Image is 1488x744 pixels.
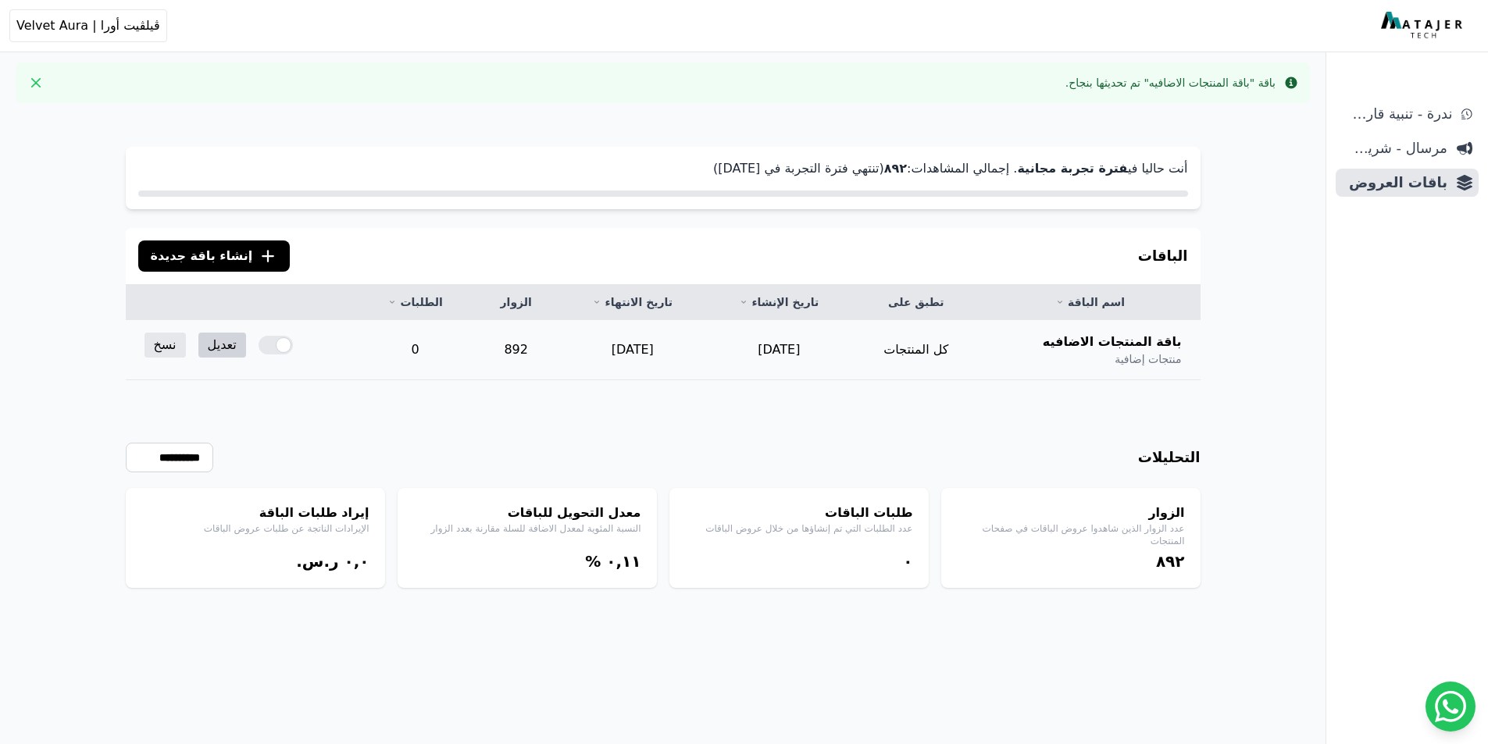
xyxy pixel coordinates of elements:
[957,550,1185,572] div: ٨٩٢
[1065,75,1276,91] div: باقة "باقة المنتجات الاضافيه" تم تحديثها بنجاح.
[198,333,246,358] a: تعديل
[1342,172,1447,194] span: باقات العروض
[344,552,369,571] bdi: ۰,۰
[1342,103,1452,125] span: ندرة - تنبية قارب علي النفاذ
[9,9,167,42] button: ڤيلڤيت أورا | Velvet Aura
[138,159,1188,178] p: أنت حاليا في . إجمالي المشاهدات: (تنتهي فترة التجربة في [DATE])
[685,522,913,535] p: عدد الطلبات التي تم إنشاؤها من خلال عروض الباقات
[884,161,907,176] strong: ٨٩٢
[413,504,641,522] h4: معدل التحويل للباقات
[473,285,559,320] th: الزوار
[606,552,641,571] bdi: ۰,١١
[151,247,253,265] span: إنشاء باقة جديدة
[358,320,473,380] td: 0
[1342,137,1447,159] span: مرسال - شريط دعاية
[138,240,291,272] button: إنشاء باقة جديدة
[141,504,369,522] h4: إيراد طلبات الباقة
[473,320,559,380] td: 892
[1115,351,1181,367] span: منتجات إضافية
[296,552,338,571] span: ر.س.
[23,70,48,95] button: Close
[725,294,833,310] a: تاريخ الإنشاء
[852,320,980,380] td: كل المنتجات
[578,294,687,310] a: تاريخ الانتهاء
[1017,161,1127,176] strong: فترة تجربة مجانية
[145,333,186,358] a: نسخ
[685,550,913,572] div: ۰
[585,552,601,571] span: %
[413,522,641,535] p: النسبة المئوية لمعدل الاضافة للسلة مقارنة بعدد الزوار
[559,320,706,380] td: [DATE]
[999,294,1182,310] a: اسم الباقة
[685,504,913,522] h4: طلبات الباقات
[1138,245,1188,267] h3: الباقات
[852,285,980,320] th: تطبق على
[957,522,1185,547] p: عدد الزوار الذين شاهدوا عروض الباقات في صفحات المنتجات
[1138,447,1201,468] h3: التحليلات
[1381,12,1466,40] img: MatajerTech Logo
[1043,333,1182,351] span: باقة المنتجات الاضافيه
[141,522,369,535] p: الإيرادات الناتجة عن طلبات عروض الباقات
[957,504,1185,522] h4: الزوار
[16,16,160,35] span: ڤيلڤيت أورا | Velvet Aura
[376,294,455,310] a: الطلبات
[706,320,852,380] td: [DATE]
